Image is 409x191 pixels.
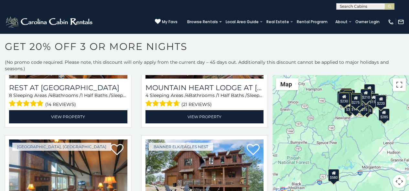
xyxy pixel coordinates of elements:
img: mail-regular-white.png [398,19,404,25]
span: 8 [9,92,12,98]
div: $295 [337,91,348,103]
span: 4 [49,92,52,98]
div: Sleeping Areas / Bathrooms / Sleeps: [9,92,127,109]
div: $290 [341,88,352,100]
a: Add to favorites [247,143,260,157]
h3: Rest at Mountain Crest [9,83,127,92]
span: 20 [126,92,132,98]
a: Rental Program [294,17,331,26]
button: Map camera controls [393,175,406,188]
div: $150 [368,93,379,106]
a: Real Estate [263,17,292,26]
a: Rest at [GEOGRAPHIC_DATA] [9,83,127,92]
span: 4 [186,92,189,98]
a: Browse Rentals [184,17,221,26]
span: from [149,71,158,76]
span: 10 [263,92,267,98]
div: $85 [344,90,353,102]
span: (21 reviews) [181,100,212,109]
span: 1 Half Baths / [81,92,111,98]
div: $275 [350,94,361,106]
span: 1 Half Baths / [218,92,247,98]
div: $615 [351,93,362,105]
div: $220 [376,95,387,107]
a: About [332,17,351,26]
span: from [12,71,22,76]
div: Sleeping Areas / Bathrooms / Sleeps: [145,92,264,109]
a: Owner Login [352,17,383,26]
a: Banner Elk/Eagles Nest [149,143,213,151]
span: 4 [145,92,148,98]
a: My Favs [155,19,178,25]
div: $200 [340,90,351,102]
img: phone-regular-white.png [388,19,394,25]
span: (14 reviews) [45,100,76,109]
a: [GEOGRAPHIC_DATA], [GEOGRAPHIC_DATA] [12,143,111,151]
a: Add to favorites [111,143,124,157]
span: daily [44,71,53,76]
h3: Mountain Heart Lodge at Eagles Nest [145,83,264,92]
span: Map [280,81,292,88]
a: View Property [145,110,264,123]
div: $375 [344,101,355,113]
span: My Favs [162,19,178,25]
div: $210 [361,89,371,101]
button: Change map style [276,78,298,90]
div: $424 [340,92,351,104]
div: $580 [328,169,339,181]
div: $190 [350,101,361,113]
div: $230 [364,84,375,96]
div: $230 [339,93,350,105]
button: Toggle fullscreen view [393,78,406,91]
div: $285 [379,109,390,121]
a: Mountain Heart Lodge at [GEOGRAPHIC_DATA] [145,83,264,92]
img: White-1-2.png [5,15,94,28]
span: daily [180,71,189,76]
a: Local Area Guide [222,17,262,26]
a: View Property [9,110,127,123]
